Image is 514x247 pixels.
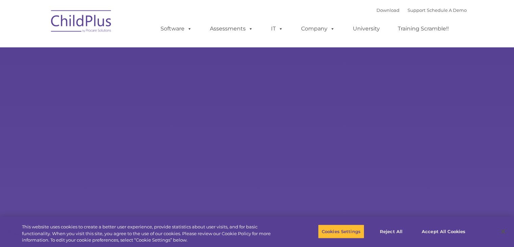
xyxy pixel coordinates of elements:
a: Schedule A Demo [427,7,467,13]
a: Company [294,22,342,36]
img: ChildPlus by Procare Solutions [48,5,115,39]
button: Close [496,224,511,239]
button: Accept All Cookies [418,224,469,239]
a: Assessments [203,22,260,36]
a: Software [154,22,199,36]
a: Support [408,7,425,13]
button: Cookies Settings [318,224,364,239]
div: This website uses cookies to create a better user experience, provide statistics about user visit... [22,224,283,244]
a: Training Scramble!! [391,22,456,36]
a: University [346,22,387,36]
button: Reject All [370,224,412,239]
a: Download [376,7,399,13]
font: | [376,7,467,13]
a: IT [264,22,290,36]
